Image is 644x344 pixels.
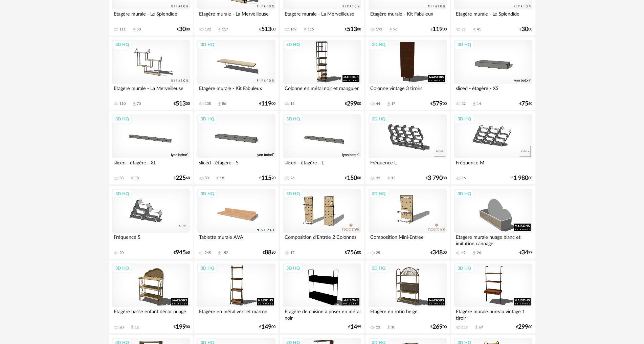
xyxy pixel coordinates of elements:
span: 1 980 [513,176,528,181]
div: 3D HQ [283,189,303,198]
div: 50 [137,27,141,32]
span: Download icon [132,101,137,107]
a: 3D HQ Etagère basse enfant décor nuage 20 Download icon 12 €19900 [109,260,193,334]
div: 192 [205,27,211,32]
div: Etagère murale - Le Splendide [112,9,190,23]
span: 756 [347,250,357,255]
div: Etagère de cuisine à poser en métal noir [283,307,361,321]
div: 3D HQ [369,264,388,273]
div: Fréquence S [112,233,190,246]
span: Download icon [386,101,391,107]
div: 17 [391,101,395,106]
div: 111 [119,27,126,32]
span: 75 [521,101,528,106]
div: 193 [376,27,382,32]
div: 3D HQ [112,264,132,273]
div: 26 [477,251,481,255]
div: € 99 [519,250,532,255]
span: 119 [261,101,271,106]
div: € 00 [519,27,532,32]
div: 69 [479,325,483,330]
div: Composition Mini-Entrée [369,233,446,246]
span: 513 [347,27,357,32]
div: sliced - étagère - XL [112,158,190,172]
span: 348 [432,250,443,255]
span: 150 [347,176,357,181]
a: 3D HQ Colonne en métal noir et manguier 16 €29900 [280,37,364,110]
div: 16 [290,101,294,106]
div: Etagère en rotin beige [369,307,446,321]
a: 3D HQ Fréquence M 16 €1 98000 [451,111,535,184]
span: Download icon [472,250,477,255]
a: 3D HQ Composition Mini-Entrée 25 €34800 [365,186,449,259]
span: Download icon [130,325,135,330]
div: Etagère murale - La Merveilleuse [283,9,361,23]
a: 3D HQ Etagère en métal vert et marron €14900 [194,260,278,334]
div: 96 [393,27,397,32]
div: 44 [376,101,380,106]
span: Download icon [132,27,137,32]
div: € 60 [519,101,532,106]
div: 3D HQ [198,189,217,198]
div: Etagère murale - La Merveilleuse [112,84,190,97]
div: sliced - étagère - L [283,158,361,172]
span: 299 [518,325,528,329]
div: € 00 [345,250,361,255]
a: 3D HQ Fréquence S 20 €94560 [109,186,193,259]
a: 3D HQ Etagère murale - La Merveilleuse 110 Download icon 70 €51300 [109,37,193,110]
div: 169 [290,27,296,32]
div: 3D HQ [454,264,474,273]
div: 18 [135,176,139,181]
span: 88 [265,250,271,255]
div: € 00 [345,27,361,32]
div: € 80 [426,176,447,181]
a: 3D HQ sliced - étagère - XS 32 Download icon 14 €7560 [451,37,535,110]
span: Download icon [472,101,477,107]
div: 70 [137,101,141,106]
div: 86 [222,101,226,106]
div: 3D HQ [198,264,217,273]
div: 245 [205,251,211,255]
div: 20 [119,325,124,330]
div: € 00 [177,27,190,32]
div: 25 [376,251,380,255]
div: Colonne en métal noir et manguier [283,84,361,97]
div: 110 [119,101,126,106]
span: 199 [176,325,186,329]
span: Download icon [303,27,308,32]
span: Download icon [386,325,391,330]
div: Etagère murale - La Merveilleuse [197,9,275,23]
div: 41 [477,27,481,32]
span: 513 [176,101,186,106]
div: 3D HQ [198,115,217,123]
div: € 00 [345,101,361,106]
span: 299 [347,101,357,106]
div: 77 [462,27,466,32]
div: € 00 [516,325,532,329]
div: Etagère murale - Le Splendide [454,9,532,23]
a: 3D HQ Fréquence L 39 Download icon 13 €3 79080 [365,111,449,184]
div: 10 [391,325,395,330]
span: Download icon [472,27,477,32]
div: 3D HQ [369,40,388,49]
div: 18 [220,176,224,181]
span: 3 790 [428,176,443,181]
div: 32 [462,101,466,106]
span: Download icon [215,176,220,181]
div: 138 [205,101,211,106]
div: 14 [477,101,481,106]
div: € 80 [263,250,275,255]
span: 115 [261,176,271,181]
div: € 60 [174,250,190,255]
div: € 00 [259,101,275,106]
div: 116 [308,27,314,32]
div: € 00 [259,325,275,329]
div: € 00 [345,176,361,181]
div: € 00 [430,250,447,255]
div: 3D HQ [112,115,132,123]
div: 12 [135,325,139,330]
div: € 00 [259,27,275,32]
div: 39 [376,176,380,181]
div: € 00 [430,101,447,106]
div: 3D HQ [369,189,388,198]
